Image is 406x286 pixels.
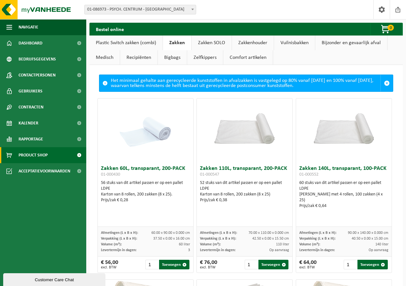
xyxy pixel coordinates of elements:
[19,19,38,35] span: Navigatie
[200,186,289,192] div: LDPE
[85,5,196,14] span: 01-086973 - PSYCH. CENTRUM - ST HIERONYMUS - SINT-NIKLAAS
[19,115,38,131] span: Kalender
[101,231,138,235] span: Afmetingen (L x B x H):
[299,192,388,203] div: [PERSON_NAME] met 4 rollen, 100 zakken (4 x 25)
[3,272,107,286] iframe: chat widget
[101,172,120,177] span: 01-000430
[89,36,163,50] a: Plastic Switch zakken (combi)
[113,99,177,163] img: 01-000430
[200,172,219,177] span: 01-000547
[252,237,289,241] span: 42.50 x 0.00 x 15.50 cm
[299,231,336,235] span: Afmetingen (L x B x H):
[19,163,70,179] span: Acceptatievoorwaarden
[299,237,335,241] span: Verpakking (L x B x H):
[232,36,274,50] a: Zakkenhouder
[249,231,289,235] span: 70.00 x 110.00 x 0.000 cm
[348,231,388,235] span: 90.00 x 140.00 x 0.000 cm
[276,242,289,246] span: 110 liter
[89,23,130,35] h2: Bestel online
[101,180,190,203] div: 56 stuks van dit artikel passen er op een pallet
[89,50,120,65] a: Medisch
[153,237,190,241] span: 37.50 x 0.00 x 16.00 cm
[315,36,387,50] a: Bijzonder en gevaarlijk afval
[344,260,357,269] input: 1
[200,166,289,179] h3: Zakken 110L, transparant, 200-PACK
[101,186,190,192] div: LDPE
[84,5,196,14] span: 01-086973 - PSYCH. CENTRUM - ST HIERONYMUS - SINT-NIKLAAS
[192,36,232,50] a: Zakken SOLO
[370,23,402,36] button: 0
[200,197,289,203] div: Prijs/zak € 0,38
[179,242,190,246] span: 60 liter
[258,260,289,269] button: Toevoegen
[19,67,56,83] span: Contactpersonen
[151,231,190,235] span: 60.00 x 90.00 x 0.000 cm
[101,248,136,252] span: Levertermijn in dagen:
[200,266,217,269] span: excl. BTW
[101,237,137,241] span: Verpakking (L x B x H):
[274,36,315,50] a: Vuilnisbakken
[299,266,317,269] span: excl. BTW
[245,260,258,269] input: 1
[19,35,42,51] span: Dashboard
[101,166,190,179] h3: Zakken 60L, transparant, 200-PACK
[200,260,217,269] div: € 76,00
[200,192,289,197] div: Karton van 8 rollen, 200 zakken (8 x 25)
[200,237,236,241] span: Verpakking (L x B x H):
[19,131,43,147] span: Rapportage
[200,180,289,203] div: 52 stuks van dit artikel passen er op een pallet
[299,260,317,269] div: € 64,00
[188,248,190,252] span: 3
[101,260,118,269] div: € 56,00
[299,203,388,209] div: Prijs/zak € 0,64
[120,50,157,65] a: Recipiënten
[111,75,380,91] div: Het minimaal gehalte aan gerecycleerde kunststoffen in afvalzakken is vastgelegd op 80% vanaf [DA...
[299,166,388,179] h3: Zakken 140L, transparant, 100-PACK
[145,260,158,269] input: 1
[200,248,235,252] span: Levertermijn in dagen:
[269,248,289,252] span: Op aanvraag
[296,99,392,147] img: 01-000552
[352,237,388,241] span: 40.50 x 0.00 x 15.00 cm
[197,99,292,147] img: 01-000547
[159,260,189,269] button: Toevoegen
[19,83,42,99] span: Gebruikers
[375,242,388,246] span: 140 liter
[19,99,43,115] span: Contracten
[101,192,190,197] div: Karton van 8 rollen, 200 zakken (8 x 25).
[101,197,190,203] div: Prijs/zak € 0,28
[299,172,318,177] span: 01-000552
[200,231,237,235] span: Afmetingen (L x B x H):
[380,75,393,91] a: Sluit melding
[223,50,273,65] a: Comfort artikelen
[187,50,223,65] a: Zelfkippers
[357,260,388,269] button: Toevoegen
[299,180,388,209] div: 60 stuks van dit artikel passen er op een pallet
[163,36,191,50] a: Zakken
[19,147,48,163] span: Product Shop
[158,50,187,65] a: Bigbags
[200,242,221,246] span: Volume (m³):
[387,25,394,31] span: 0
[369,248,388,252] span: Op aanvraag
[101,242,122,246] span: Volume (m³):
[101,266,118,269] span: excl. BTW
[299,186,388,192] div: LDPE
[299,242,320,246] span: Volume (m³):
[19,51,56,67] span: Bedrijfsgegevens
[299,248,335,252] span: Levertermijn in dagen:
